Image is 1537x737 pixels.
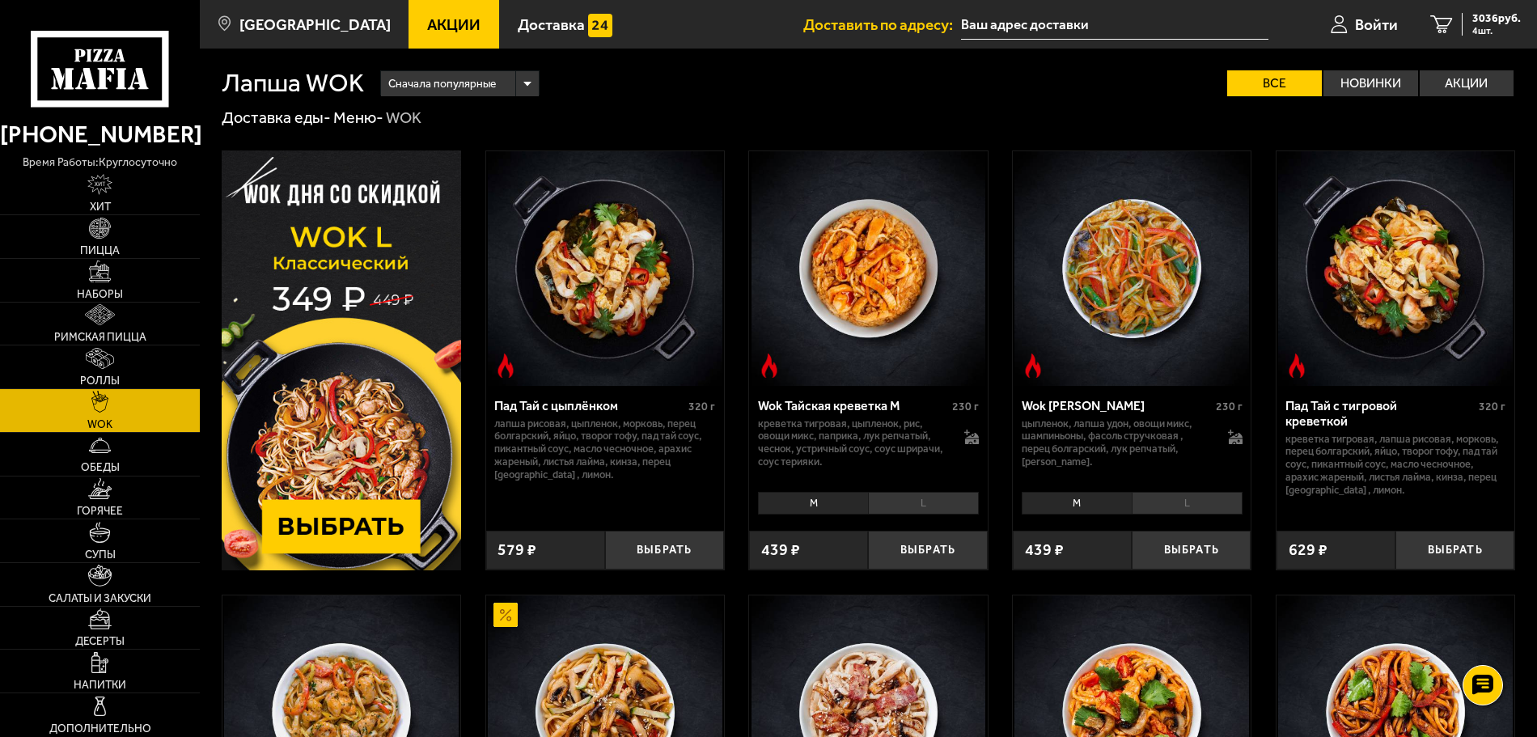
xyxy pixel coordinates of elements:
[752,151,986,386] img: Wok Тайская креветка M
[1395,531,1514,570] button: Выбрать
[757,354,781,378] img: Острое блюдо
[493,354,518,378] img: Острое блюдо
[588,14,612,38] img: 15daf4d41897b9f0e9f617042186c801.svg
[87,419,112,430] span: WOK
[77,506,123,517] span: Горячее
[1227,70,1322,96] label: Все
[1323,70,1418,96] label: Новинки
[90,201,111,213] span: Хит
[239,17,391,32] span: [GEOGRAPHIC_DATA]
[1289,542,1327,558] span: 629 ₽
[1479,400,1505,413] span: 320 г
[605,531,724,570] button: Выбрать
[1022,417,1212,468] p: цыпленок, лапша удон, овощи микс, шампиньоны, фасоль стручковая , перец болгарский, лук репчатый,...
[80,375,120,387] span: Роллы
[761,542,800,558] span: 439 ₽
[85,549,116,561] span: Супы
[1025,542,1064,558] span: 439 ₽
[494,398,684,413] div: Пад Тай с цыплёнком
[1021,354,1045,378] img: Острое блюдо
[488,151,722,386] img: Пад Тай с цыплёнком
[54,332,146,343] span: Римская пицца
[486,151,724,386] a: Острое блюдоПад Тай с цыплёнком
[222,108,331,127] a: Доставка еды-
[333,108,383,127] a: Меню-
[74,680,126,691] span: Напитки
[388,69,496,100] span: Сначала популярные
[1022,492,1132,515] li: M
[1216,400,1243,413] span: 230 г
[518,17,585,32] span: Доставка
[494,417,714,481] p: лапша рисовая, цыпленок, морковь, перец болгарский, яйцо, творог тофу, пад тай соус, пикантный со...
[1420,70,1514,96] label: Акции
[1022,398,1211,413] div: Wok [PERSON_NAME]
[427,17,481,32] span: Акции
[961,10,1268,40] input: Ваш адрес доставки
[758,492,868,515] li: M
[1355,17,1398,32] span: Войти
[222,70,364,96] h1: Лапша WOK
[688,400,715,413] span: 320 г
[1278,151,1513,386] img: Пад Тай с тигровой креветкой
[75,636,125,647] span: Десерты
[758,417,948,468] p: креветка тигровая, цыпленок, рис, овощи микс, паприка, лук репчатый, чеснок, устричный соус, соус...
[1472,26,1521,36] span: 4 шт.
[1014,151,1249,386] img: Wok Карри М
[1132,492,1243,515] li: L
[49,593,151,604] span: Салаты и закуски
[1285,354,1309,378] img: Острое блюдо
[493,603,518,627] img: Акционный
[1285,398,1475,429] div: Пад Тай с тигровой креветкой
[81,462,120,473] span: Обеды
[498,542,536,558] span: 579 ₽
[749,151,987,386] a: Острое блюдоWok Тайская креветка M
[952,400,979,413] span: 230 г
[1132,531,1251,570] button: Выбрать
[758,398,947,413] div: Wok Тайская креветка M
[386,108,421,129] div: WOK
[868,531,987,570] button: Выбрать
[1013,151,1251,386] a: Острое блюдоWok Карри М
[803,17,961,32] span: Доставить по адресу:
[1472,13,1521,24] span: 3036 руб.
[77,289,123,300] span: Наборы
[1277,151,1514,386] a: Острое блюдоПад Тай с тигровой креветкой
[1285,433,1505,497] p: креветка тигровая, лапша рисовая, морковь, перец болгарский, яйцо, творог тофу, пад тай соус, пик...
[49,723,151,735] span: Дополнительно
[80,245,120,256] span: Пицца
[868,492,979,515] li: L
